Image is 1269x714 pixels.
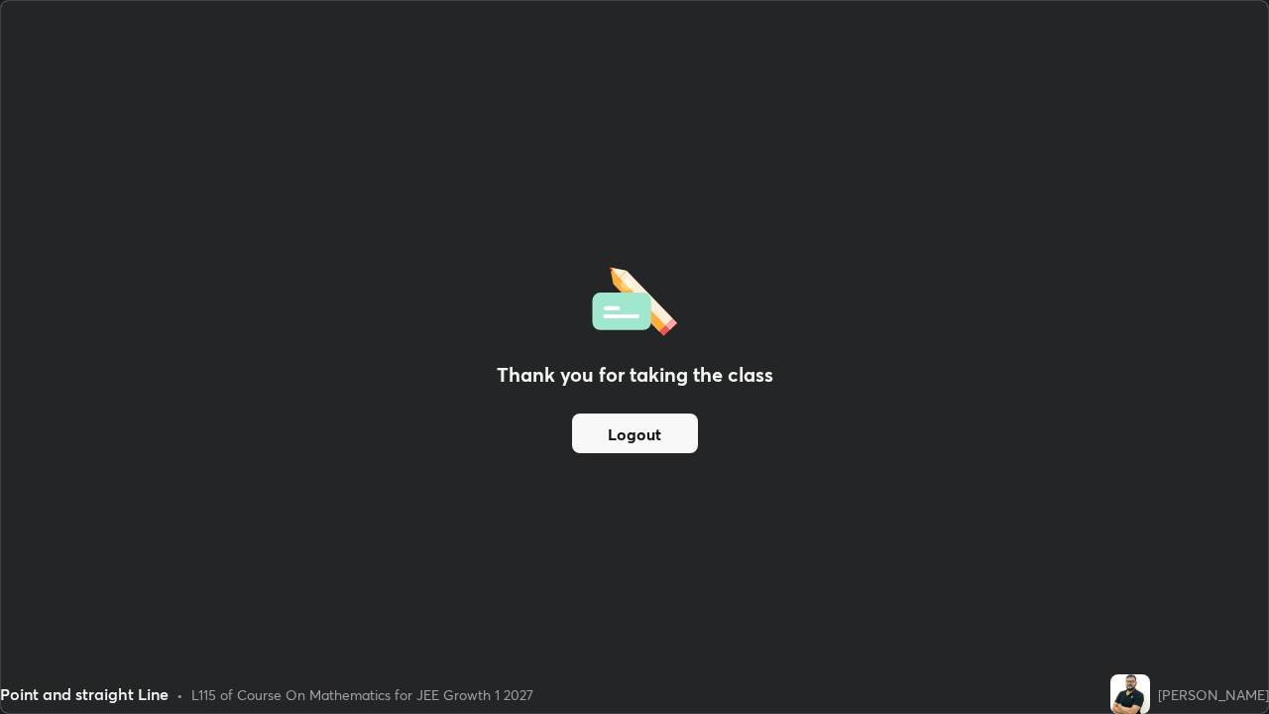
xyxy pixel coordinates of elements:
button: Logout [572,414,698,453]
div: • [176,684,183,705]
img: f98899dc132a48bf82b1ca03f1bb1e20.jpg [1110,674,1150,714]
div: [PERSON_NAME] [1158,684,1269,705]
h2: Thank you for taking the class [497,360,773,390]
img: offlineFeedback.1438e8b3.svg [592,261,677,336]
div: L115 of Course On Mathematics for JEE Growth 1 2027 [191,684,533,705]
